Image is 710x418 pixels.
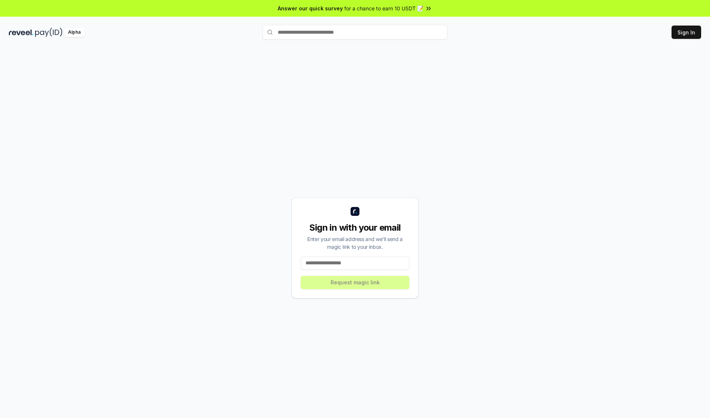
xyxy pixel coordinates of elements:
button: Sign In [672,26,701,39]
img: pay_id [35,28,62,37]
span: Answer our quick survey [278,4,343,12]
div: Sign in with your email [301,222,409,234]
img: logo_small [351,207,359,216]
img: reveel_dark [9,28,34,37]
div: Alpha [64,28,85,37]
span: for a chance to earn 10 USDT 📝 [344,4,423,12]
div: Enter your email address and we’ll send a magic link to your inbox. [301,235,409,251]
